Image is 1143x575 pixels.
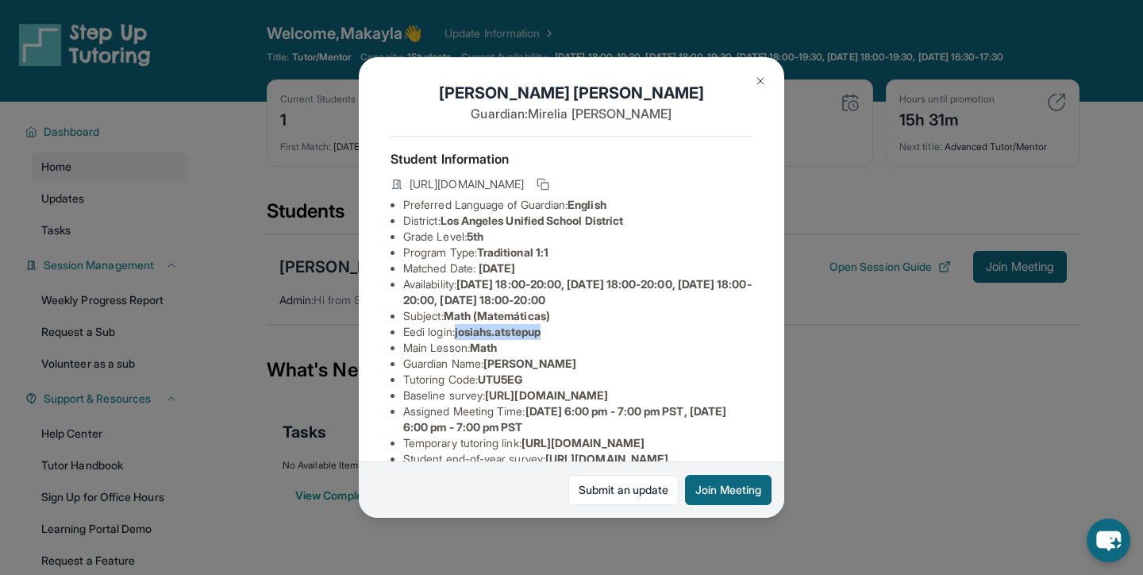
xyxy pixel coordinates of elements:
li: Program Type: [403,245,752,260]
img: Close Icon [754,75,767,87]
span: [PERSON_NAME] [483,357,576,370]
li: Eedi login : [403,324,752,340]
span: [URL][DOMAIN_NAME] [485,388,608,402]
li: District: [403,213,752,229]
li: Availability: [403,276,752,308]
li: Baseline survey : [403,388,752,403]
h1: [PERSON_NAME] [PERSON_NAME] [391,82,752,104]
span: Los Angeles Unified School District [441,214,623,227]
span: [DATE] 18:00-20:00, [DATE] 18:00-20:00, [DATE] 18:00-20:00, [DATE] 18:00-20:00 [403,277,752,307]
span: [URL][DOMAIN_NAME] [410,176,524,192]
span: [DATE] [479,261,515,275]
li: Assigned Meeting Time : [403,403,752,435]
p: Guardian: Mirelia [PERSON_NAME] [391,104,752,123]
button: Join Meeting [685,475,772,505]
li: Matched Date: [403,260,752,276]
span: josiahs.atstepup [455,325,541,338]
span: [DATE] 6:00 pm - 7:00 pm PST, [DATE] 6:00 pm - 7:00 pm PST [403,404,726,434]
span: English [568,198,606,211]
span: [URL][DOMAIN_NAME] [545,452,668,465]
span: UTU5EG [478,372,522,386]
li: Guardian Name : [403,356,752,372]
span: Math (Matemáticas) [444,309,550,322]
h4: Student Information [391,149,752,168]
button: chat-button [1087,519,1130,562]
a: Submit an update [568,475,679,505]
li: Temporary tutoring link : [403,435,752,451]
li: Preferred Language of Guardian: [403,197,752,213]
span: [URL][DOMAIN_NAME] [521,436,645,450]
li: Subject : [403,308,752,324]
li: Main Lesson : [403,340,752,356]
li: Grade Level: [403,229,752,245]
span: Math [470,341,497,354]
span: 5th [467,230,483,243]
button: Copy link [533,175,552,194]
span: Traditional 1:1 [477,245,548,259]
li: Student end-of-year survey : [403,451,752,467]
li: Tutoring Code : [403,372,752,388]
